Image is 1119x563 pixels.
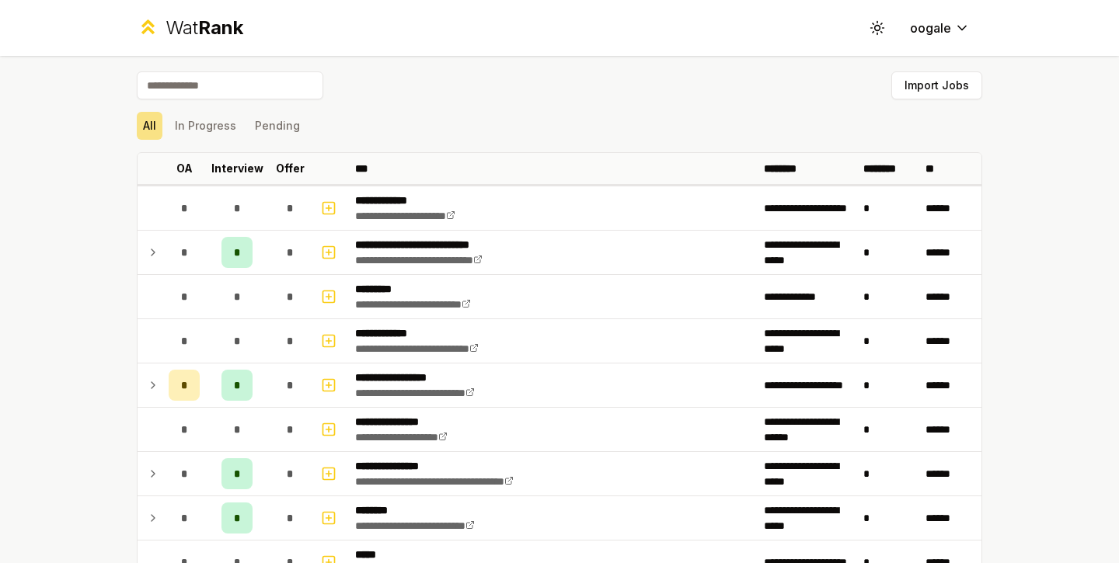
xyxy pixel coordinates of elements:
[891,71,982,99] button: Import Jobs
[166,16,243,40] div: Wat
[198,16,243,39] span: Rank
[176,161,193,176] p: OA
[211,161,263,176] p: Interview
[169,112,242,140] button: In Progress
[249,112,306,140] button: Pending
[276,161,305,176] p: Offer
[137,112,162,140] button: All
[910,19,951,37] span: oogale
[898,14,982,42] button: oogale
[137,16,243,40] a: WatRank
